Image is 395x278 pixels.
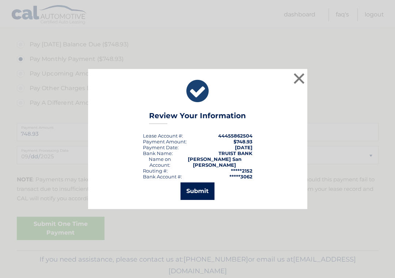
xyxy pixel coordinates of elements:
[143,156,177,168] div: Name on Account:
[188,156,242,168] strong: [PERSON_NAME] San [PERSON_NAME]
[143,150,173,156] div: Bank Name:
[233,139,252,144] span: $748.93
[143,174,182,179] div: Bank Account #:
[143,168,168,174] div: Routing #:
[143,144,178,150] span: Payment Date
[292,71,307,86] button: ×
[219,150,252,156] strong: TRUIST BANK
[143,133,183,139] div: Lease Account #:
[235,144,252,150] span: [DATE]
[143,144,179,150] div: :
[218,133,252,139] strong: 44455862504
[181,182,214,200] button: Submit
[149,111,246,124] h3: Review Your Information
[143,139,187,144] div: Payment Amount:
